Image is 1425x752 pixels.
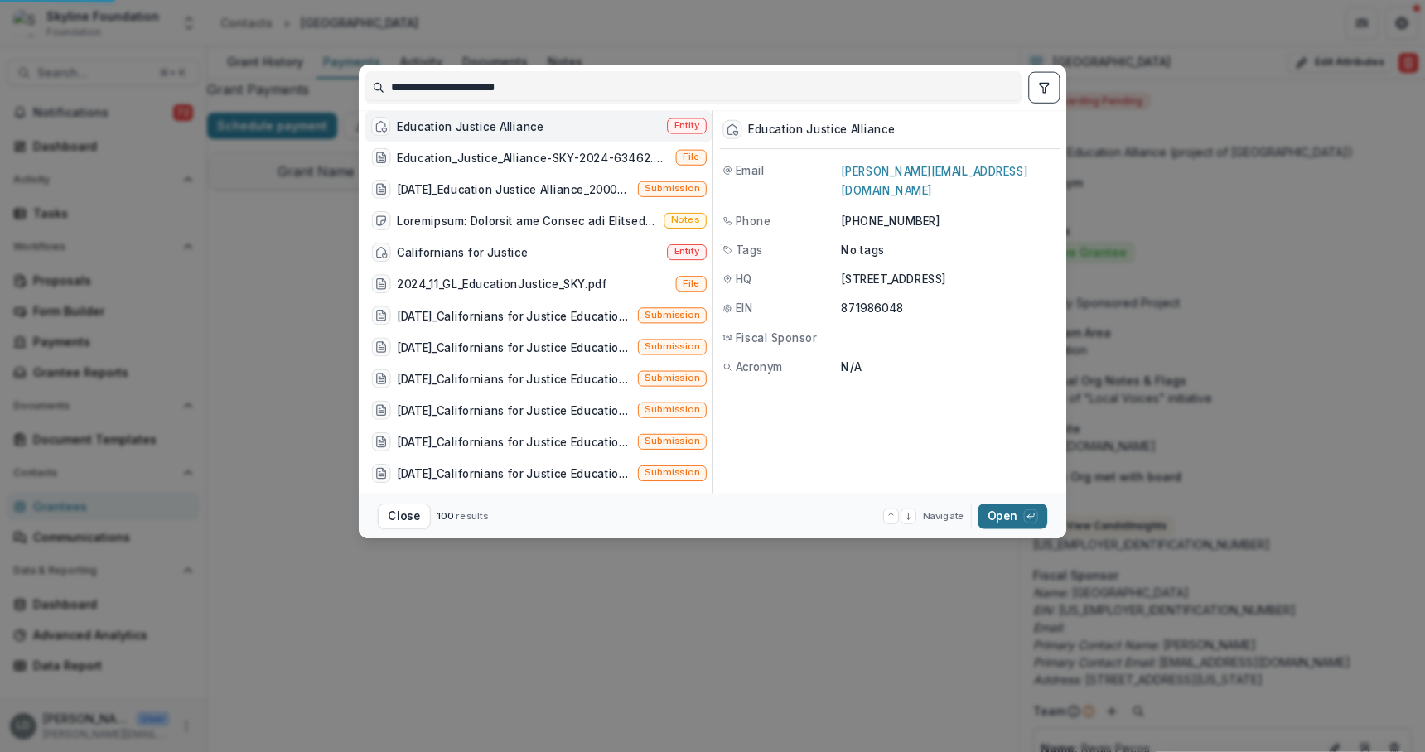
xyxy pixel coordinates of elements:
[397,181,631,198] div: [DATE]_Education Justice Alliance_200000 (Local Voices: Education Justice Alliance-2555526)
[456,510,488,522] span: results
[378,504,431,529] button: Close
[736,212,771,229] span: Phone
[736,300,754,316] span: EIN
[397,118,543,134] div: Education Justice Alliance
[397,465,631,482] div: [DATE]_Californians for Justice Education Fund_750000
[645,373,699,384] span: Submission
[397,276,607,292] div: 2024_11_GL_EducationJustice_SKY.pdf
[841,242,884,258] p: No tags
[645,341,699,353] span: Submission
[736,161,765,178] span: Email
[683,152,699,163] span: File
[645,436,699,447] span: Submission
[397,244,528,261] div: Californians for Justice
[841,212,1056,229] p: [PHONE_NUMBER]
[841,271,1056,287] p: [STREET_ADDRESS]
[437,510,453,522] span: 100
[923,509,965,523] span: Navigate
[397,434,631,451] div: [DATE]_Californians for Justice Education Fund_45000
[841,165,1027,197] a: [PERSON_NAME][EMAIL_ADDRESS][DOMAIN_NAME]
[683,278,699,290] span: File
[978,504,1047,529] button: Open
[841,359,1056,375] p: N/A
[397,370,631,387] div: [DATE]_Californians for Justice Education Fund_25000
[736,242,763,258] span: Tags
[397,150,669,166] div: Education_Justice_Alliance-SKY-2024-63462.pdf
[645,467,699,479] span: Submission
[736,271,752,287] span: HQ
[748,123,895,136] div: Education Justice Alliance
[397,307,631,324] div: [DATE]_Californians for Justice Education Fund_80000
[397,339,631,355] div: [DATE]_Californians for Justice Education Fund_150000
[736,329,817,345] span: Fiscal Sponsor
[674,120,699,132] span: Entity
[841,300,1056,316] p: 871986048
[736,359,783,375] span: Acronym
[674,247,699,258] span: Entity
[670,215,698,226] span: Notes
[1028,72,1060,104] button: toggle filters
[397,403,631,419] div: [DATE]_Californians for Justice Education Fund_450000 (As I transition from CFJ, we want to make ...
[645,310,699,321] span: Submission
[645,404,699,416] span: Submission
[397,213,658,229] div: Loremipsum: Dolorsit ame Consec adi Elitsed do e temporin utlabore etdoloremagn aliquaeni ad mini...
[645,183,699,195] span: Submission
